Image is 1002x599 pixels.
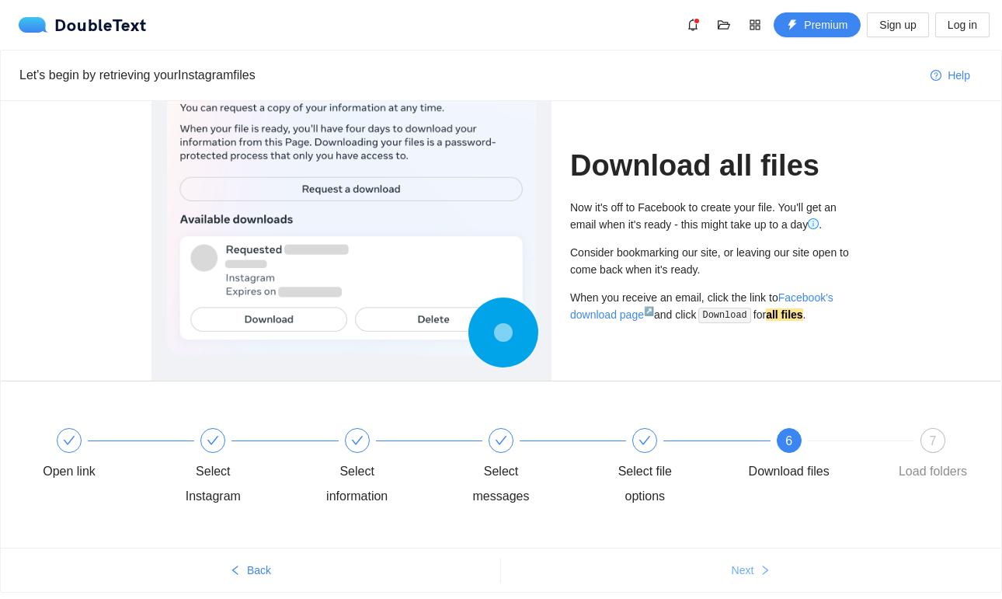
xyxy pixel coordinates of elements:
span: check [207,434,219,447]
div: 6Download files [744,428,888,484]
span: thunderbolt [787,19,798,32]
h1: Download all files [570,148,851,184]
div: Now it's off to Facebook to create your file. You'll get an email when it's ready - this might ta... [570,199,851,233]
div: Select Instagram [168,459,258,509]
span: check [351,434,364,447]
div: Select Instagram [168,428,311,509]
span: Log in [948,16,977,33]
strong: all files [766,308,802,321]
button: Nextright [501,558,1001,583]
button: leftBack [1,558,500,583]
span: Next [732,562,754,579]
div: Let's begin by retrieving your Instagram files [19,65,918,85]
div: Open link [24,428,168,484]
span: Premium [804,16,847,33]
button: bell [680,12,705,37]
div: Consider bookmarking our site, or leaving our site open to come back when it's ready. [570,244,851,278]
span: 7 [930,434,937,448]
span: question-circle [931,70,941,82]
div: DoubleText [19,17,147,33]
div: Select messages [456,459,546,509]
a: Facebook's download page↗ [570,291,833,321]
span: Help [948,67,970,84]
span: check [495,434,507,447]
div: Load folders [899,459,967,484]
a: logoDoubleText [19,17,147,33]
div: Open link [43,459,96,484]
span: bell [681,19,705,31]
button: Sign up [867,12,928,37]
span: left [230,565,241,577]
span: check [638,434,651,447]
div: Select information [312,459,402,509]
img: logo [19,17,54,33]
div: Download files [749,459,830,484]
span: Sign up [879,16,916,33]
div: When you receive an email, click the link to and click for . [570,289,851,324]
div: Select file options [600,459,690,509]
span: folder-open [712,19,736,31]
code: Download [698,308,752,323]
span: right [760,565,771,577]
span: Back [247,562,271,579]
div: Select information [312,428,456,509]
button: folder-open [711,12,736,37]
button: question-circleHelp [918,63,983,88]
div: Select file options [600,428,743,509]
span: appstore [743,19,767,31]
button: appstore [743,12,767,37]
div: Select messages [456,428,600,509]
button: thunderboltPremium [774,12,861,37]
span: info-circle [808,218,819,229]
button: Log in [935,12,990,37]
span: check [63,434,75,447]
sup: ↗ [644,306,654,315]
div: 7Load folders [888,428,978,484]
span: 6 [785,434,792,448]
